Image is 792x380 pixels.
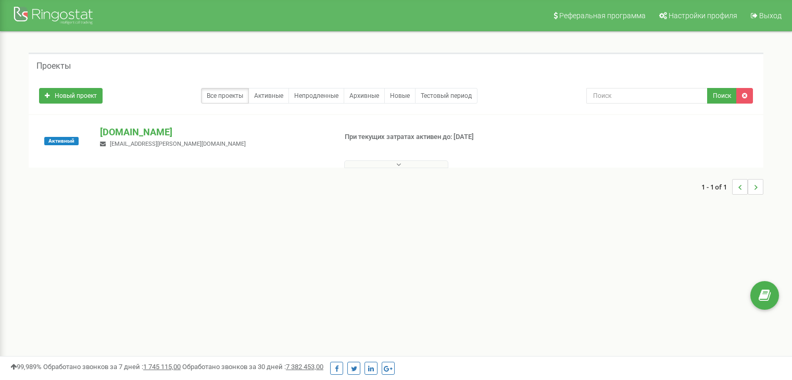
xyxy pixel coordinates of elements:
h5: Проекты [36,61,71,71]
span: Реферальная программа [559,11,646,20]
span: Обработано звонков за 30 дней : [182,363,323,371]
span: 1 - 1 of 1 [701,179,732,195]
span: Выход [759,11,782,20]
button: Поиск [707,88,737,104]
nav: ... [701,169,763,205]
a: Новый проект [39,88,103,104]
a: Новые [384,88,416,104]
span: Обработано звонков за 7 дней : [43,363,181,371]
a: Непродленные [288,88,344,104]
span: Активный [44,137,79,145]
a: Архивные [344,88,385,104]
input: Поиск [586,88,708,104]
iframe: Intercom live chat [757,321,782,346]
a: Тестовый период [415,88,477,104]
p: При текущих затратах активен до: [DATE] [345,132,511,142]
span: Настройки профиля [669,11,737,20]
span: 99,989% [10,363,42,371]
a: Активные [248,88,289,104]
a: Все проекты [201,88,249,104]
p: [DOMAIN_NAME] [100,125,328,139]
span: [EMAIL_ADDRESS][PERSON_NAME][DOMAIN_NAME] [110,141,246,147]
u: 1 745 115,00 [143,363,181,371]
u: 7 382 453,00 [286,363,323,371]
